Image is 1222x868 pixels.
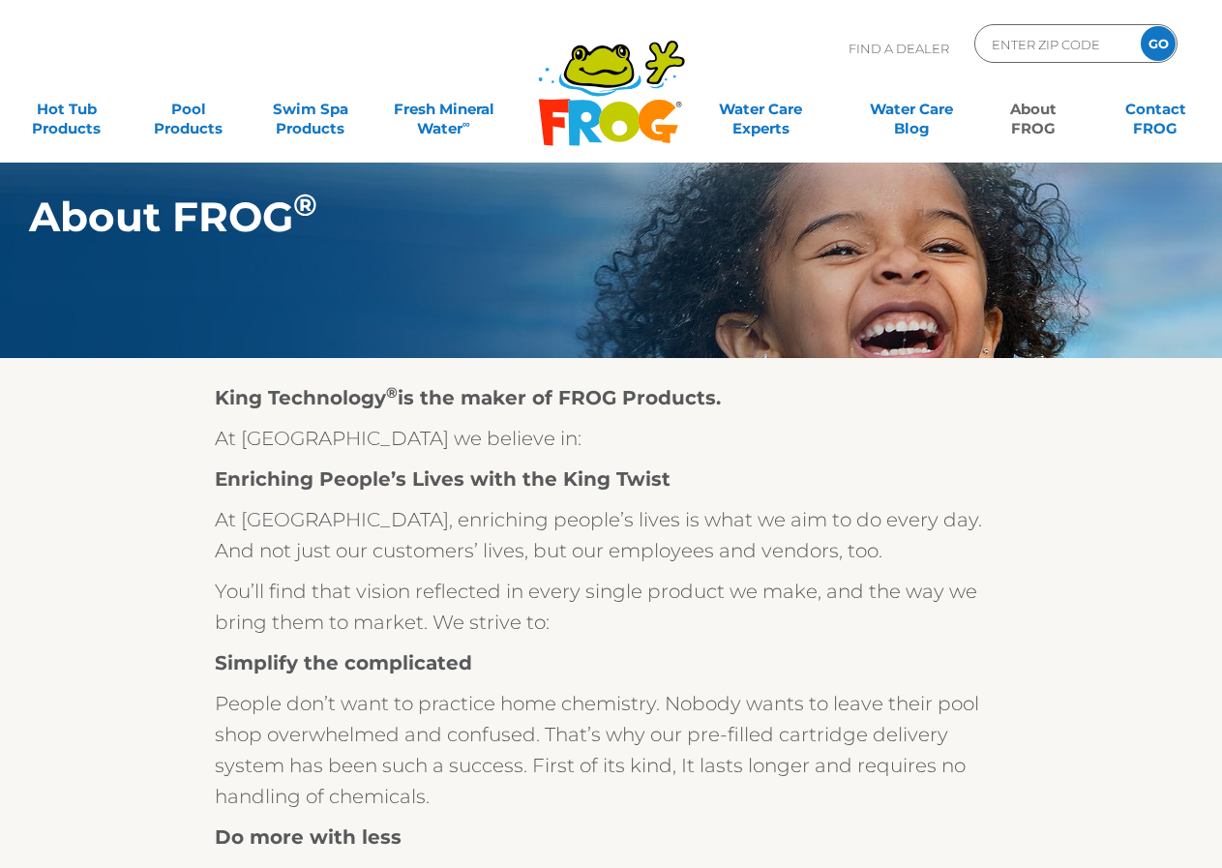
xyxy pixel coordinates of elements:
[462,117,470,131] sup: ∞
[1108,90,1203,129] a: ContactFROG
[293,187,317,224] sup: ®
[263,90,358,129] a: Swim SpaProducts
[215,423,1008,454] p: At [GEOGRAPHIC_DATA] we believe in:
[849,24,949,73] p: Find A Dealer
[215,576,1008,638] p: You’ll find that vision reflected in every single product we make, and the way we bring them to m...
[215,504,1008,566] p: At [GEOGRAPHIC_DATA], enriching people’s lives is what we aim to do every day. And not just our c...
[141,90,236,129] a: PoolProducts
[215,688,1008,812] p: People don’t want to practice home chemistry. Nobody wants to leave their pool shop overwhelmed a...
[386,383,398,402] sup: ®
[19,90,114,129] a: Hot TubProducts
[29,194,1100,240] h1: About FROG
[215,825,402,849] strong: Do more with less
[865,90,960,129] a: Water CareBlog
[384,90,502,129] a: Fresh MineralWater∞
[990,30,1120,58] input: Zip Code Form
[215,467,671,491] strong: Enriching People’s Lives with the King Twist
[684,90,838,129] a: Water CareExperts
[215,386,721,409] strong: King Technology is the maker of FROG Products.
[986,90,1081,129] a: AboutFROG
[1141,26,1176,61] input: GO
[215,651,472,674] strong: Simplify the complicated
